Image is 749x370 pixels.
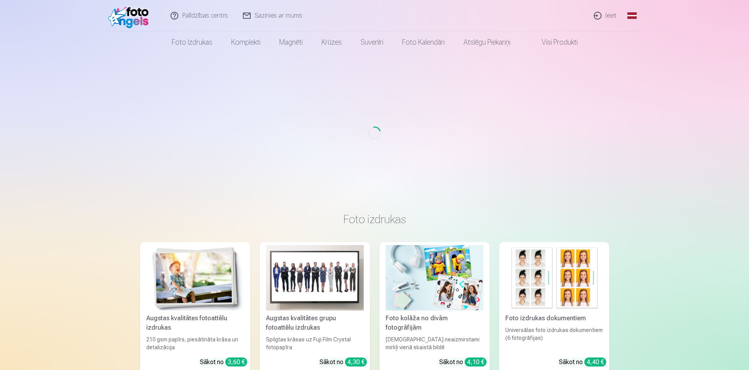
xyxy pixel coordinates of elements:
[320,357,367,367] div: Sākot no
[200,357,247,367] div: Sākot no
[312,31,351,53] a: Krūzes
[520,31,587,53] a: Visi produkti
[162,31,222,53] a: Foto izdrukas
[386,245,483,310] img: Foto kolāža no divām fotogrāfijām
[383,314,487,332] div: Foto kolāža no divām fotogrāfijām
[143,336,247,351] div: 210 gsm papīrs, piesātināta krāsa un detalizācija
[351,31,393,53] a: Suvenīri
[270,31,312,53] a: Magnēti
[559,357,606,367] div: Sākot no
[393,31,454,53] a: Foto kalendāri
[383,336,487,351] div: [DEMOGRAPHIC_DATA] neaizmirstami mirkļi vienā skaistā bildē
[502,314,606,323] div: Foto izdrukas dokumentiem
[225,357,247,366] div: 3,60 €
[143,314,247,332] div: Augstas kvalitātes fotoattēlu izdrukas
[345,357,367,366] div: 4,30 €
[263,314,367,332] div: Augstas kvalitātes grupu fotoattēlu izdrukas
[465,357,487,366] div: 4,10 €
[439,357,487,367] div: Sākot no
[505,245,603,310] img: Foto izdrukas dokumentiem
[266,245,364,310] img: Augstas kvalitātes grupu fotoattēlu izdrukas
[108,3,153,28] img: /fa1
[263,336,367,351] div: Spilgtas krāsas uz Fuji Film Crystal fotopapīra
[146,212,603,226] h3: Foto izdrukas
[222,31,270,53] a: Komplekti
[146,245,244,310] img: Augstas kvalitātes fotoattēlu izdrukas
[584,357,606,366] div: 4,40 €
[502,326,606,351] div: Universālas foto izdrukas dokumentiem (6 fotogrāfijas)
[454,31,520,53] a: Atslēgu piekariņi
